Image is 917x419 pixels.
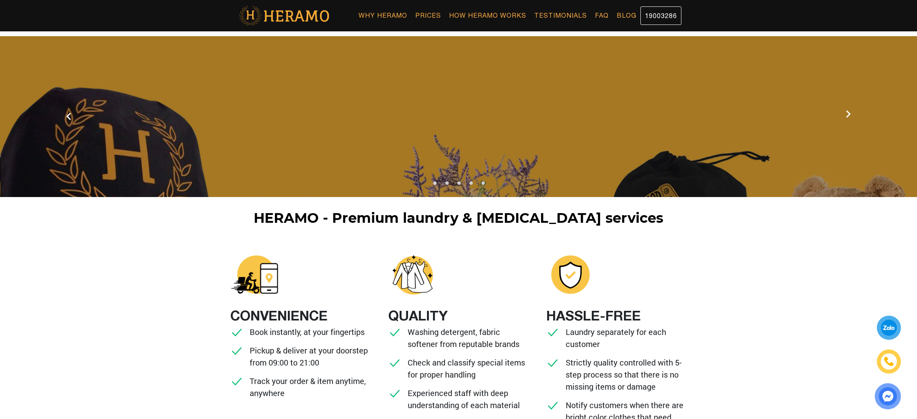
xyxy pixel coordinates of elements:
[566,356,687,392] p: Strictly quality controlled with 5-step process so that there is no missing items or damage
[388,305,448,326] div: QUALITY
[355,6,411,24] a: Why Heramo
[408,356,529,380] p: Check and classify special items for proper handling
[250,344,371,368] p: Pickup & deliver at your doorstep from 09:00 to 21:00
[388,326,401,339] img: checked.svg
[591,6,613,24] a: FAQ
[236,5,332,26] img: logo-with-text.png
[250,375,371,399] p: Track your order & item anytime, anywhere
[388,251,437,299] img: heramo-giat-hap-giat-kho-chat-luong
[230,344,243,357] img: checked.svg
[467,181,475,189] button: 4
[878,351,900,372] a: phone-icon
[388,387,401,400] img: checked.svg
[408,387,529,411] p: Experienced staff with deep understanding of each material
[234,210,683,226] h1: HERAMO - Premium laundry & [MEDICAL_DATA] services
[546,326,559,339] img: checked.svg
[230,326,243,339] img: checked.svg
[640,6,681,25] a: 19003286
[388,356,401,369] img: checked.svg
[230,305,328,326] div: CONVENIENCE
[546,399,559,412] img: checked.svg
[250,326,365,338] p: Book instantly, at your fingertips
[546,356,559,369] img: checked.svg
[546,305,641,326] div: HASSLE-FREE
[546,251,595,299] img: heramo-giat-hap-giat-kho-an-tam
[479,181,487,189] button: 5
[455,181,463,189] button: 3
[530,6,591,24] a: Testimonials
[884,357,894,366] img: phone-icon
[431,181,439,189] button: 1
[230,375,243,388] img: checked.svg
[443,181,451,189] button: 2
[445,6,530,24] a: How Heramo Works
[408,326,529,350] p: Washing detergent, fabric softener from reputable brands
[411,6,445,24] a: Prices
[613,6,640,24] a: Blog
[230,251,279,299] img: heramo-giat-hap-giat-kho-tien-loi
[566,326,687,350] p: Laundry separately for each customer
